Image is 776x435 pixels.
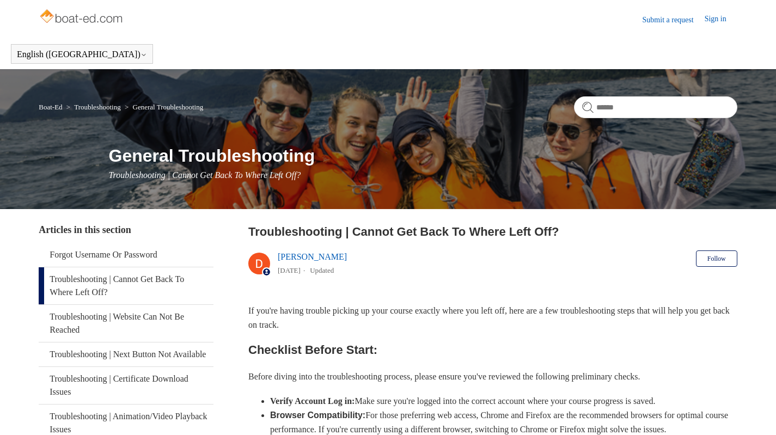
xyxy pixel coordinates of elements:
[39,103,62,111] a: Boat-Ed
[39,342,213,366] a: Troubleshooting | Next Button Not Available
[248,304,737,332] p: If you're having trouble picking up your course exactly where you left off, here are a few troubl...
[270,394,737,408] li: Make sure you're logged into the correct account where your course progress is saved.
[39,7,125,28] img: Boat-Ed Help Center home page
[39,224,131,235] span: Articles in this section
[248,223,737,241] h2: Troubleshooting | Cannot Get Back To Where Left Off?
[17,50,147,59] button: English ([GEOGRAPHIC_DATA])
[705,13,737,26] a: Sign in
[39,103,64,111] li: Boat-Ed
[109,170,301,180] span: Troubleshooting | Cannot Get Back To Where Left Off?
[64,103,123,111] li: Troubleshooting
[278,252,347,261] a: [PERSON_NAME]
[39,367,213,404] a: Troubleshooting | Certificate Download Issues
[123,103,203,111] li: General Troubleshooting
[248,370,737,384] p: Before diving into the troubleshooting process, please ensure you've reviewed the following preli...
[270,396,355,406] strong: Verify Account Log in:
[310,266,334,274] li: Updated
[133,103,204,111] a: General Troubleshooting
[74,103,120,111] a: Troubleshooting
[39,267,213,304] a: Troubleshooting | Cannot Get Back To Where Left Off?
[109,143,737,169] h1: General Troubleshooting
[39,243,213,267] a: Forgot Username Or Password
[643,14,705,26] a: Submit a request
[248,340,737,359] h2: Checklist Before Start:
[39,305,213,342] a: Troubleshooting | Website Can Not Be Reached
[574,96,737,118] input: Search
[278,266,301,274] time: 05/14/2024, 16:31
[696,250,737,267] button: Follow Article
[270,411,365,420] strong: Browser Compatibility:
